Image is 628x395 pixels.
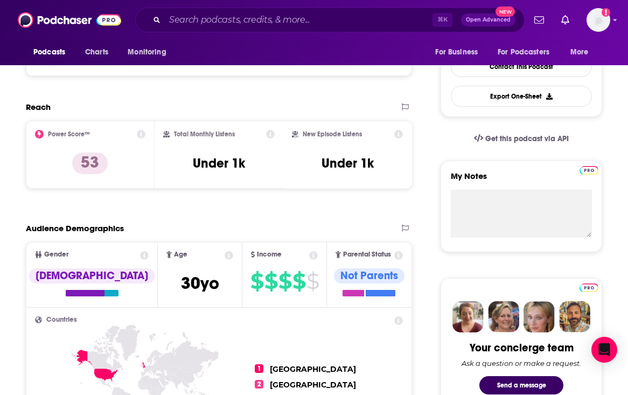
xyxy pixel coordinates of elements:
img: Podchaser Pro [580,283,598,292]
div: Not Parents [334,268,404,283]
a: 30yo [181,279,219,292]
a: [GEOGRAPHIC_DATA] [270,380,356,390]
div: Search podcasts, credits, & more... [135,8,525,32]
a: Show notifications dropdown [557,11,574,29]
h2: Power Score™ [48,130,90,138]
img: User Profile [587,8,610,32]
span: $ [250,273,263,290]
span: $ [278,273,291,290]
img: Sydney Profile [452,301,484,332]
span: New [496,6,515,17]
img: Jon Profile [559,301,590,332]
span: Podcasts [33,45,65,60]
h2: Audience Demographics [26,223,124,233]
div: Ask a question or make a request. [462,359,581,368]
span: Monitoring [128,45,166,60]
span: 30 yo [181,273,219,294]
button: Show profile menu [587,8,610,32]
a: Not Parents [334,268,404,296]
a: Pro website [580,164,598,175]
a: [DEMOGRAPHIC_DATA] [29,268,155,296]
span: More [570,45,589,60]
span: Open Advanced [466,17,511,23]
img: Podchaser Pro [580,166,598,175]
label: My Notes [451,171,592,190]
img: Podchaser - Follow, Share and Rate Podcasts [18,10,121,30]
span: For Podcasters [498,45,549,60]
button: Send a message [479,376,563,394]
a: $$$$$ [250,273,319,290]
span: 2 [255,380,263,389]
button: Export One-Sheet [451,86,592,107]
span: Logged in as kkade [587,8,610,32]
div: Open Intercom Messenger [591,337,617,363]
button: open menu [428,42,491,63]
div: [DEMOGRAPHIC_DATA] [29,268,155,283]
h2: Total Monthly Listens [174,130,235,138]
div: Your concierge team [470,341,574,355]
span: 1 [255,364,263,373]
span: Age [174,251,187,258]
a: Charts [78,42,115,63]
span: Gender [44,251,68,258]
h3: Under 1k [193,155,245,171]
a: [GEOGRAPHIC_DATA] [270,364,356,374]
button: open menu [26,42,79,63]
button: Open AdvancedNew [461,13,515,26]
button: open menu [491,42,565,63]
h2: New Episode Listens [303,130,362,138]
a: Show notifications dropdown [530,11,548,29]
a: Pro website [580,282,598,292]
button: open menu [563,42,602,63]
h2: Reach [26,102,51,112]
span: $ [264,273,277,290]
h3: Under 1k [322,155,374,171]
span: Income [257,251,282,258]
input: Search podcasts, credits, & more... [165,11,432,29]
span: Countries [46,316,77,323]
a: Get this podcast via API [465,126,577,152]
button: open menu [120,42,180,63]
p: 53 [72,153,108,174]
a: Contact This Podcast [451,56,592,77]
svg: Add a profile image [602,8,610,17]
img: Jules Profile [524,301,555,332]
span: $ [306,273,319,290]
span: For Business [435,45,478,60]
span: Get this podcast via API [485,134,569,143]
span: ⌘ K [432,13,452,27]
span: Charts [85,45,108,60]
span: $ [292,273,305,290]
img: Barbara Profile [488,301,519,332]
span: Parental Status [343,251,391,258]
